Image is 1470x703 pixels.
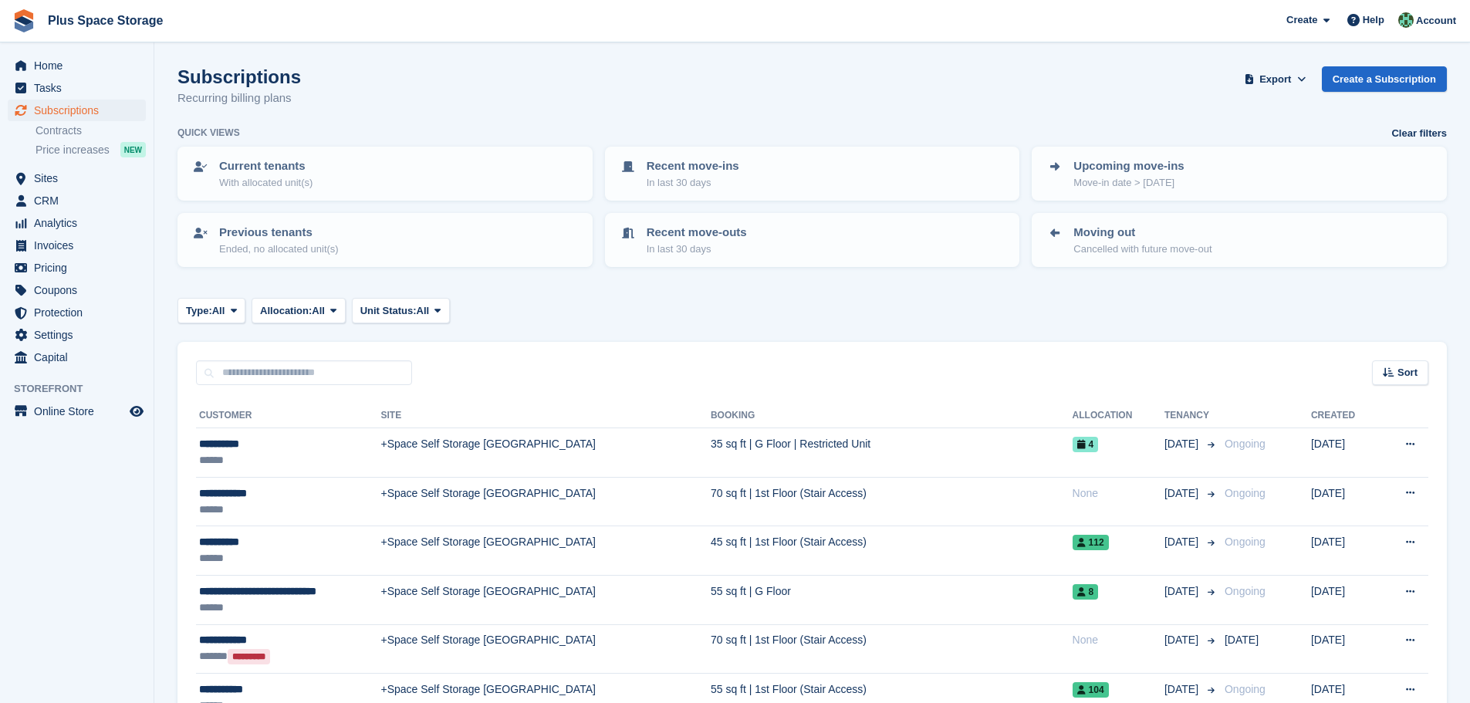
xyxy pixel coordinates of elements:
a: menu [8,167,146,189]
th: Customer [196,404,380,428]
th: Allocation [1073,404,1164,428]
span: 4 [1073,437,1099,452]
a: menu [8,302,146,323]
span: Ongoing [1225,585,1266,597]
span: CRM [34,190,127,211]
td: 70 sq ft | 1st Floor (Stair Access) [711,624,1073,674]
span: Help [1363,12,1384,28]
p: Recent move-ins [647,157,739,175]
th: Booking [711,404,1073,428]
td: [DATE] [1311,526,1379,576]
p: Upcoming move-ins [1073,157,1184,175]
td: 55 sq ft | G Floor [711,575,1073,624]
td: [DATE] [1311,624,1379,674]
span: Export [1259,72,1291,87]
td: [DATE] [1311,428,1379,478]
span: Subscriptions [34,100,127,121]
p: With allocated unit(s) [219,175,313,191]
th: Tenancy [1164,404,1218,428]
a: menu [8,401,146,422]
a: menu [8,212,146,234]
td: +Space Self Storage [GEOGRAPHIC_DATA] [380,624,710,674]
a: Plus Space Storage [42,8,169,33]
a: Current tenants With allocated unit(s) [179,148,591,199]
span: Ongoing [1225,487,1266,499]
div: NEW [120,142,146,157]
p: In last 30 days [647,175,739,191]
span: [DATE] [1164,583,1201,600]
button: Allocation: All [252,298,346,323]
span: 104 [1073,682,1109,698]
a: Preview store [127,402,146,421]
td: 70 sq ft | 1st Floor (Stair Access) [711,477,1073,526]
span: Storefront [14,381,154,397]
p: Move-in date > [DATE] [1073,175,1184,191]
h6: Quick views [177,126,240,140]
a: menu [8,235,146,256]
p: Recent move-outs [647,224,747,242]
a: Upcoming move-ins Move-in date > [DATE] [1033,148,1445,199]
span: Ongoing [1225,438,1266,450]
a: menu [8,190,146,211]
p: In last 30 days [647,242,747,257]
span: All [212,303,225,319]
a: Clear filters [1391,126,1447,141]
button: Type: All [177,298,245,323]
td: +Space Self Storage [GEOGRAPHIC_DATA] [380,428,710,478]
span: All [312,303,325,319]
p: Previous tenants [219,224,339,242]
p: Recurring billing plans [177,90,301,107]
a: menu [8,55,146,76]
span: Ongoing [1225,683,1266,695]
span: Price increases [35,143,110,157]
a: Recent move-ins In last 30 days [607,148,1019,199]
span: Settings [34,324,127,346]
p: Cancelled with future move-out [1073,242,1211,257]
span: Allocation: [260,303,312,319]
span: Invoices [34,235,127,256]
a: Price increases NEW [35,141,146,158]
th: Created [1311,404,1379,428]
span: Type: [186,303,212,319]
p: Current tenants [219,157,313,175]
td: +Space Self Storage [GEOGRAPHIC_DATA] [380,477,710,526]
td: [DATE] [1311,575,1379,624]
span: Account [1416,13,1456,29]
span: Pricing [34,257,127,279]
span: 8 [1073,584,1099,600]
span: Online Store [34,401,127,422]
td: +Space Self Storage [GEOGRAPHIC_DATA] [380,526,710,576]
button: Unit Status: All [352,298,450,323]
span: Protection [34,302,127,323]
a: Recent move-outs In last 30 days [607,215,1019,265]
span: Tasks [34,77,127,99]
a: menu [8,346,146,368]
span: [DATE] [1164,632,1201,648]
span: [DATE] [1225,634,1259,646]
a: Create a Subscription [1322,66,1447,92]
span: Ongoing [1225,536,1266,548]
img: stora-icon-8386f47178a22dfd0bd8f6a31ec36ba5ce8667c1dd55bd0f319d3a0aa187defe.svg [12,9,35,32]
span: Analytics [34,212,127,234]
td: +Space Self Storage [GEOGRAPHIC_DATA] [380,575,710,624]
span: Sort [1397,365,1418,380]
span: Unit Status: [360,303,417,319]
span: [DATE] [1164,534,1201,550]
span: 112 [1073,535,1109,550]
span: Capital [34,346,127,368]
a: Previous tenants Ended, no allocated unit(s) [179,215,591,265]
span: All [417,303,430,319]
span: [DATE] [1164,485,1201,502]
a: menu [8,324,146,346]
div: None [1073,485,1164,502]
td: 35 sq ft | G Floor | Restricted Unit [711,428,1073,478]
button: Export [1242,66,1309,92]
h1: Subscriptions [177,66,301,87]
td: [DATE] [1311,477,1379,526]
p: Ended, no allocated unit(s) [219,242,339,257]
a: menu [8,279,146,301]
p: Moving out [1073,224,1211,242]
a: Moving out Cancelled with future move-out [1033,215,1445,265]
span: Coupons [34,279,127,301]
img: Karolis Stasinskas [1398,12,1414,28]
